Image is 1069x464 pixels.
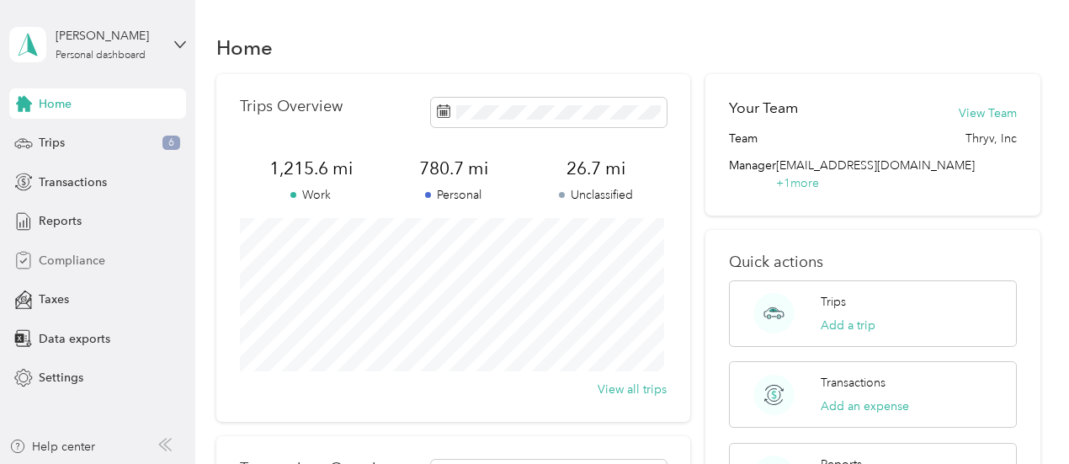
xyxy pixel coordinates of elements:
button: View Team [959,104,1017,122]
p: Trips Overview [240,98,343,115]
span: 6 [162,136,180,151]
span: Settings [39,369,83,387]
h1: Home [216,39,273,56]
iframe: Everlance-gr Chat Button Frame [975,370,1069,464]
div: [PERSON_NAME] [56,27,161,45]
span: Trips [39,134,65,152]
span: Taxes [39,291,69,308]
span: Compliance [39,252,105,269]
span: Transactions [39,173,107,191]
p: Trips [821,293,846,311]
span: Thryv, Inc [965,130,1017,147]
div: Personal dashboard [56,51,146,61]
span: Reports [39,212,82,230]
span: + 1 more [776,176,819,190]
button: View all trips [598,381,667,398]
span: Home [39,95,72,113]
span: [EMAIL_ADDRESS][DOMAIN_NAME] [776,158,975,173]
p: Unclassified [524,186,667,204]
p: Transactions [821,374,886,392]
h2: Your Team [729,98,798,119]
span: Manager [729,157,776,192]
span: 780.7 mi [382,157,524,180]
button: Add an expense [821,397,909,415]
p: Work [240,186,382,204]
button: Add a trip [821,317,875,334]
span: Team [729,130,758,147]
span: Data exports [39,330,110,348]
button: Help center [9,438,95,456]
span: 1,215.6 mi [240,157,382,180]
p: Personal [382,186,524,204]
span: 26.7 mi [524,157,667,180]
p: Quick actions [729,253,1017,271]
